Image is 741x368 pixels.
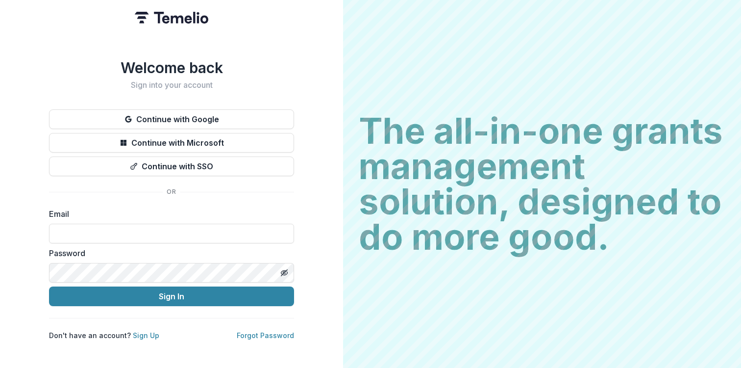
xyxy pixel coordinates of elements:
[49,109,294,129] button: Continue with Google
[49,247,288,259] label: Password
[49,330,159,341] p: Don't have an account?
[49,133,294,153] button: Continue with Microsoft
[49,287,294,306] button: Sign In
[276,265,292,281] button: Toggle password visibility
[135,12,208,24] img: Temelio
[237,331,294,340] a: Forgot Password
[49,59,294,77] h1: Welcome back
[49,157,294,176] button: Continue with SSO
[133,331,159,340] a: Sign Up
[49,80,294,90] h2: Sign into your account
[49,208,288,220] label: Email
